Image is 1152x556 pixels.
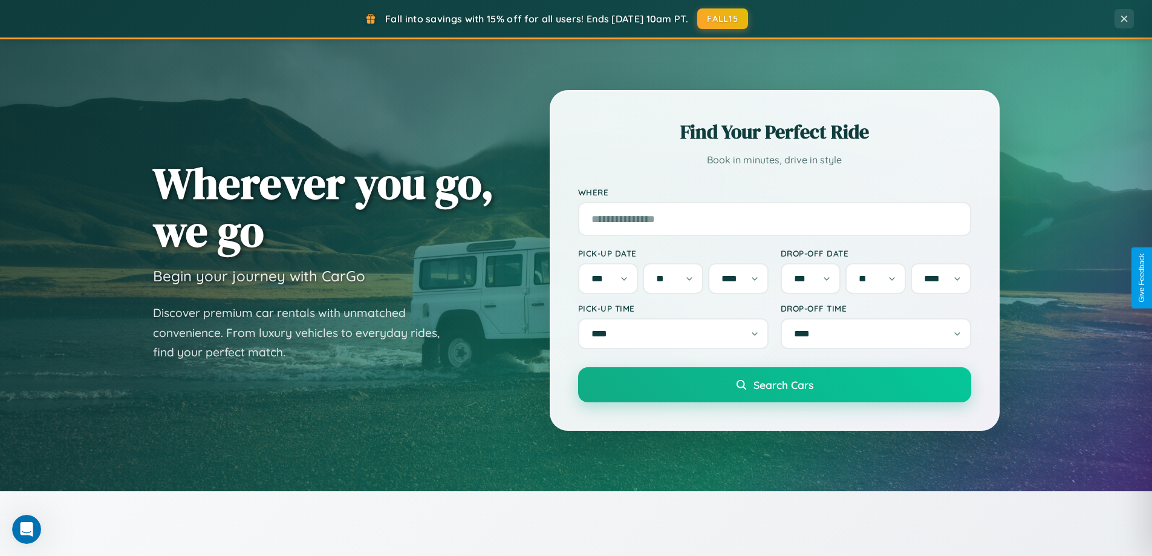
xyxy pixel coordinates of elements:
[578,151,971,169] p: Book in minutes, drive in style
[753,378,813,391] span: Search Cars
[578,187,971,197] label: Where
[1137,253,1146,303] div: Give Feedback
[578,303,769,313] label: Pick-up Time
[781,303,971,313] label: Drop-off Time
[578,119,971,145] h2: Find Your Perfect Ride
[578,248,769,258] label: Pick-up Date
[153,159,494,255] h1: Wherever you go, we go
[385,13,688,25] span: Fall into savings with 15% off for all users! Ends [DATE] 10am PT.
[153,303,455,362] p: Discover premium car rentals with unmatched convenience. From luxury vehicles to everyday rides, ...
[781,248,971,258] label: Drop-off Date
[12,515,41,544] iframe: Intercom live chat
[578,367,971,402] button: Search Cars
[153,267,365,285] h3: Begin your journey with CarGo
[697,8,748,29] button: FALL15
